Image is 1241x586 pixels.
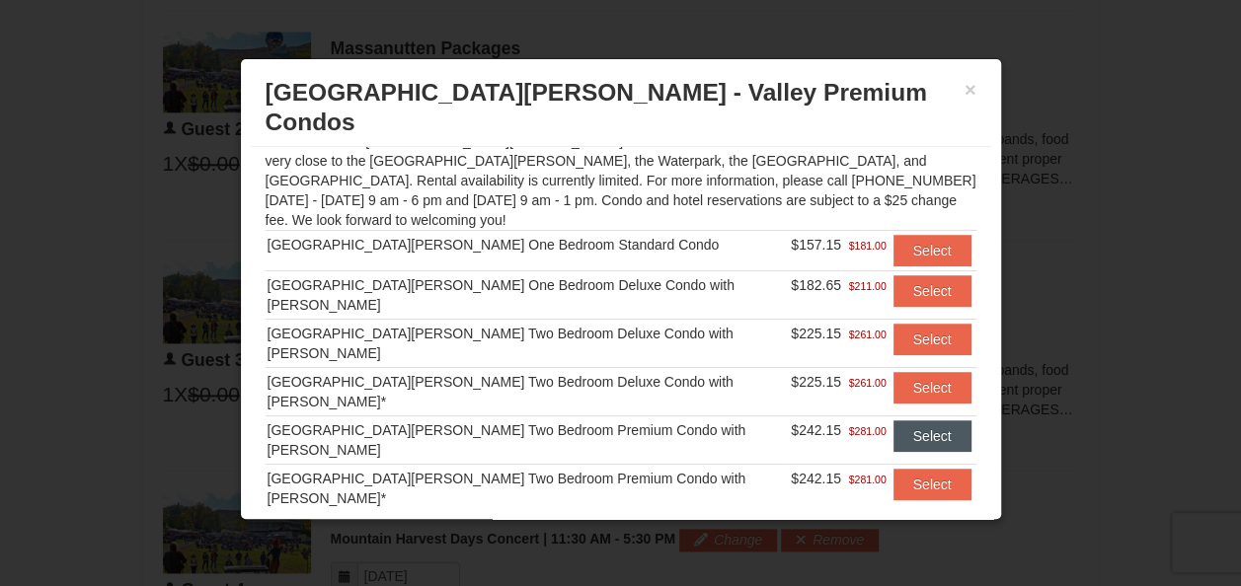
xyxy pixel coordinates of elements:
button: Select [893,235,971,266]
span: $211.00 [849,276,887,296]
span: $281.00 [849,421,887,441]
span: $225.15 [791,374,841,390]
span: [GEOGRAPHIC_DATA][PERSON_NAME] - Valley Premium Condos [266,79,927,135]
span: $181.00 [849,236,887,256]
button: Select [893,420,971,452]
span: $225.15 [791,326,841,341]
div: [GEOGRAPHIC_DATA][PERSON_NAME] Two Bedroom Premium Condo with [PERSON_NAME] [268,420,788,460]
span: $261.00 [849,373,887,393]
button: Select [893,469,971,500]
div: [GEOGRAPHIC_DATA][PERSON_NAME] Two Bedroom Deluxe Condo with [PERSON_NAME]* [268,372,788,411]
div: [GEOGRAPHIC_DATA][PERSON_NAME] Two Bedroom Deluxe Condo with [PERSON_NAME] [268,324,788,363]
div: [GEOGRAPHIC_DATA][PERSON_NAME] Two Bedroom Premium Condo with [PERSON_NAME]* [268,469,788,508]
div: [GEOGRAPHIC_DATA][PERSON_NAME] One Bedroom Deluxe Condo with [PERSON_NAME] [268,275,788,315]
div: [GEOGRAPHIC_DATA][PERSON_NAME] One Bedroom Standard Condo [268,235,788,255]
button: Select [893,372,971,403]
div: Woodstone and [GEOGRAPHIC_DATA][PERSON_NAME] are located outside of the "Kettle" mountain area an... [251,147,991,506]
button: Select [893,275,971,307]
span: $242.15 [791,422,841,438]
button: × [965,80,976,100]
span: $157.15 [791,237,841,253]
span: $281.00 [849,470,887,489]
button: Select [893,324,971,355]
span: $182.65 [791,277,841,293]
span: $261.00 [849,325,887,344]
span: $242.15 [791,471,841,486]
